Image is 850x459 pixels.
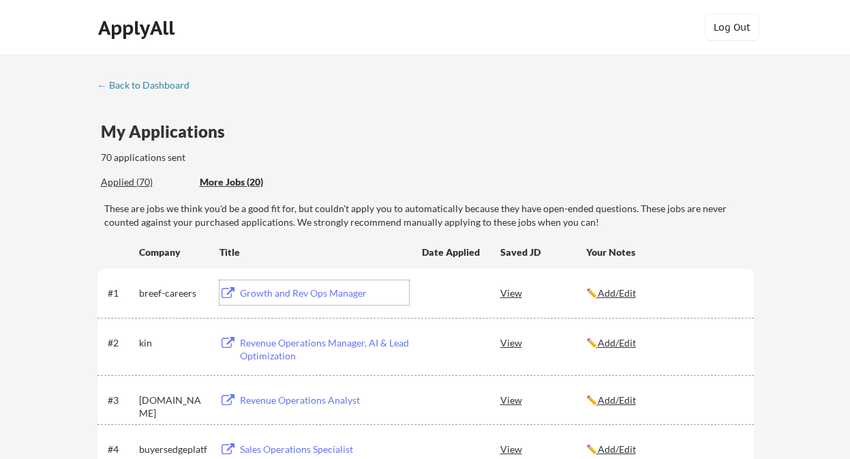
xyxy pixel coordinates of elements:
div: View [500,330,586,355]
div: ✏️ [586,394,742,407]
div: #4 [108,443,134,456]
u: Add/Edit [598,287,636,299]
div: Applied (70) [101,175,189,189]
div: ← Back to Dashboard [97,80,200,90]
button: Log Out [705,14,759,41]
div: ✏️ [586,336,742,350]
div: Sales Operations Specialist [240,443,409,456]
div: Your Notes [586,246,742,259]
div: kin [139,336,207,350]
div: More Jobs (20) [200,175,300,189]
div: Saved JD [500,239,586,264]
div: breef-careers [139,286,207,300]
div: #1 [108,286,134,300]
div: [DOMAIN_NAME] [139,394,207,420]
div: #3 [108,394,134,407]
div: Company [139,246,207,259]
div: These are jobs we think you'd be a good fit for, but couldn't apply you to automatically because ... [104,202,754,228]
u: Add/Edit [598,443,636,455]
div: Revenue Operations Manager, AI & Lead Optimization [240,336,409,363]
div: Revenue Operations Analyst [240,394,409,407]
div: Growth and Rev Ops Manager [240,286,409,300]
div: View [500,280,586,305]
div: View [500,387,586,412]
u: Add/Edit [598,394,636,406]
div: #2 [108,336,134,350]
div: These are job applications we think you'd be a good fit for, but couldn't apply you to automatica... [200,175,300,190]
a: ← Back to Dashboard [97,80,200,93]
div: ApplyAll [98,16,179,40]
u: Add/Edit [598,337,636,349]
div: ✏️ [586,286,742,300]
div: Title [219,246,409,259]
div: My Applications [101,123,236,140]
div: Date Applied [422,246,482,259]
div: ✏️ [586,443,742,456]
div: These are all the jobs you've been applied to so far. [101,175,189,190]
div: 70 applications sent [101,151,365,164]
